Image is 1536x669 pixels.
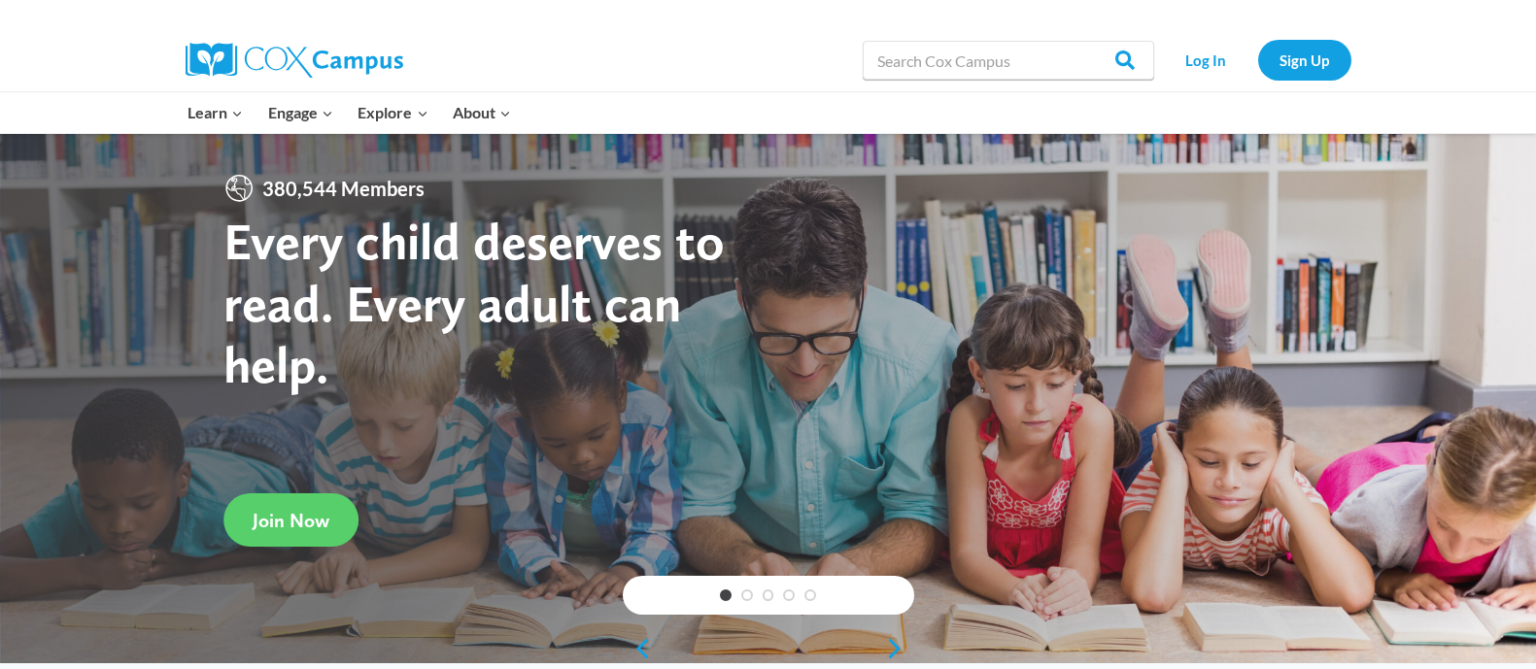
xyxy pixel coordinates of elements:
[223,493,358,547] a: Join Now
[885,637,914,660] a: next
[741,589,753,601] a: 2
[1164,40,1351,80] nav: Secondary Navigation
[720,589,732,601] a: 1
[623,637,652,660] a: previous
[1164,40,1248,80] a: Log In
[255,173,432,204] span: 380,544 Members
[186,43,403,78] img: Cox Campus
[188,100,243,125] span: Learn
[623,629,914,668] div: content slider buttons
[268,100,333,125] span: Engage
[176,92,524,133] nav: Primary Navigation
[763,589,774,601] a: 3
[804,589,816,601] a: 5
[863,41,1154,80] input: Search Cox Campus
[783,589,795,601] a: 4
[253,509,329,532] span: Join Now
[223,210,725,395] strong: Every child deserves to read. Every adult can help.
[1258,40,1351,80] a: Sign Up
[453,100,511,125] span: About
[358,100,427,125] span: Explore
